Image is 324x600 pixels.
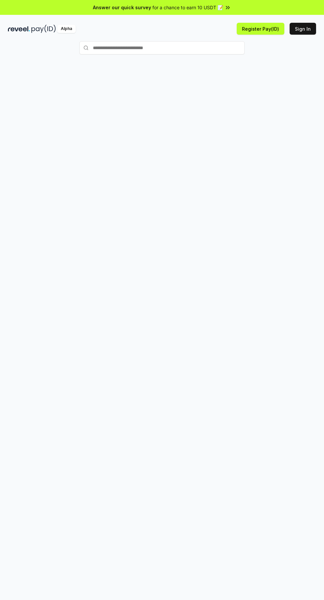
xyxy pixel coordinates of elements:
img: pay_id [31,25,56,33]
button: Sign In [290,23,316,35]
img: reveel_dark [8,25,30,33]
div: Alpha [57,25,76,33]
span: Answer our quick survey [93,4,151,11]
span: for a chance to earn 10 USDT 📝 [152,4,223,11]
button: Register Pay(ID) [237,23,284,35]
